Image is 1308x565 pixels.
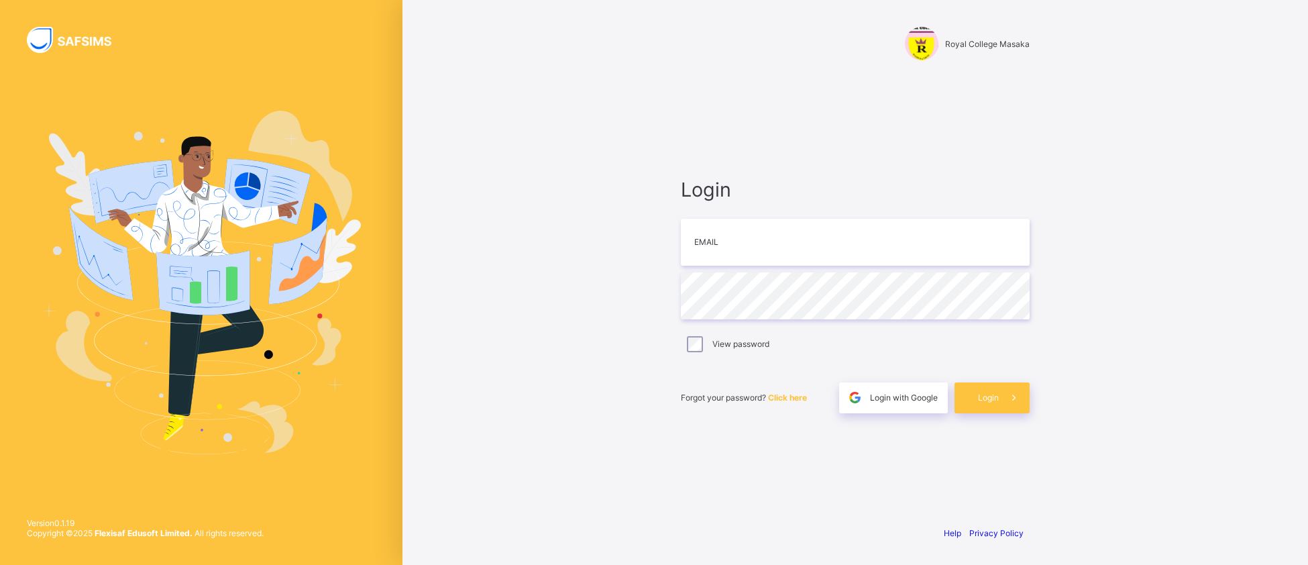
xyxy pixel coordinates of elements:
span: Login [978,393,999,403]
img: Hero Image [42,111,361,454]
label: View password [712,339,769,349]
img: google.396cfc9801f0270233282035f929180a.svg [847,390,863,405]
a: Help [944,528,961,538]
a: Privacy Policy [969,528,1024,538]
span: Copyright © 2025 All rights reserved. [27,528,264,538]
span: Forgot your password? [681,393,807,403]
strong: Flexisaf Edusoft Limited. [95,528,193,538]
span: Login [681,178,1030,201]
span: Login with Google [870,393,938,403]
a: Click here [768,393,807,403]
span: Version 0.1.19 [27,518,264,528]
span: Royal College Masaka [945,39,1030,49]
img: SAFSIMS Logo [27,27,127,53]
